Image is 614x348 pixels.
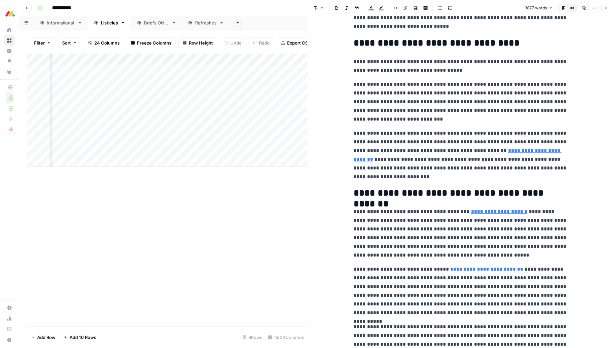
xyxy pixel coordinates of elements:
button: 24 Columns [84,38,124,48]
button: Freeze Columns [127,38,176,48]
div: 19/24 Columns [265,332,307,343]
a: Home [4,25,15,36]
span: Freeze Columns [137,40,171,46]
div: Listicles [101,19,118,26]
span: Add Row [37,334,55,341]
span: Undo [230,40,242,46]
button: Export CSV [277,38,315,48]
a: Briefs ONLY [131,16,182,29]
button: Add 10 Rows [59,332,100,343]
a: Settings [4,302,15,313]
span: Export CSV [287,40,311,46]
a: Your Data [4,66,15,77]
button: Sort [58,38,81,48]
a: Informational [34,16,88,29]
span: Redo [259,40,270,46]
button: Workspace: Monday.com [4,5,15,22]
button: 3877 words [522,4,556,12]
a: Refreshes [182,16,230,29]
div: 8 Rows [240,332,265,343]
span: Filter [34,40,45,46]
a: Usage [4,313,15,324]
button: Row Height [178,38,217,48]
button: Undo [220,38,246,48]
span: 24 Columns [94,40,120,46]
a: Browse [4,35,15,46]
div: Briefs ONLY [144,19,169,26]
img: Monday.com Logo [4,8,16,20]
div: Informational [47,19,75,26]
a: Opportunities [4,56,15,67]
a: Insights [4,46,15,56]
a: Learning Hub [4,324,15,335]
span: Sort [62,40,71,46]
span: Add 10 Rows [70,334,96,341]
button: Filter [30,38,55,48]
span: 3877 words [525,5,547,11]
button: Redo [249,38,274,48]
button: Help + Support [4,335,15,345]
span: Row Height [189,40,213,46]
a: Listicles [88,16,131,29]
div: Refreshes [195,19,217,26]
button: Add Row [27,332,59,343]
